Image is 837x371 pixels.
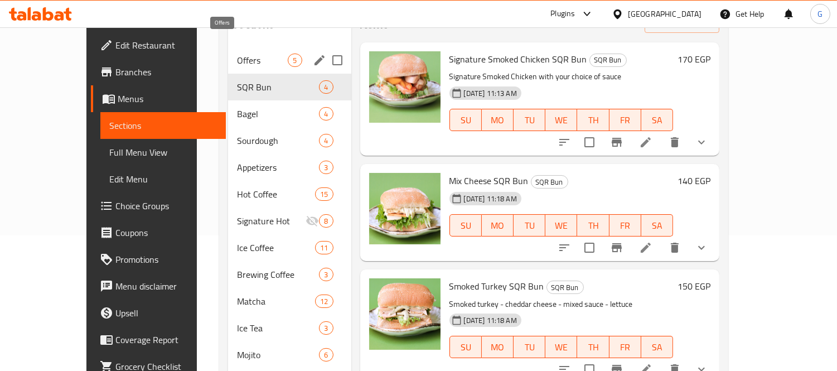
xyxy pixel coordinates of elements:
button: SA [641,109,673,131]
span: 11 [316,243,332,253]
span: Matcha [237,295,315,308]
button: SU [449,336,482,358]
p: Smoked turkey - cheddar cheese - mixed sauce - lettuce [449,297,674,311]
button: delete [661,129,688,156]
div: Appetizers3 [228,154,351,181]
a: Coupons [91,219,226,246]
svg: Show Choices [695,136,708,149]
h6: 170 EGP [678,51,710,67]
span: Coverage Report [115,333,217,346]
button: delete [661,234,688,261]
span: 8 [320,216,332,227]
div: Ice Tea3 [228,315,351,341]
div: items [319,348,333,362]
div: items [319,107,333,121]
span: SQR Bun [531,176,568,189]
button: show more [688,234,715,261]
span: Signature Smoked Chicken SQR Bun [449,51,587,68]
span: TU [518,218,541,234]
div: SQR Bun [589,54,627,67]
span: [DATE] 11:18 AM [459,194,521,204]
span: MO [486,112,509,128]
span: Offers [237,54,288,67]
span: WE [550,112,573,128]
button: MO [482,336,514,358]
span: Ice Coffee [237,241,315,254]
a: Edit Restaurant [91,32,226,59]
div: Appetizers [237,161,319,174]
button: WE [545,336,577,358]
span: [DATE] 11:18 AM [459,315,521,326]
button: Branch-specific-item [603,234,630,261]
div: SQR Bun4 [228,74,351,100]
span: Mojito [237,348,319,362]
div: items [315,187,333,201]
svg: Show Choices [695,241,708,254]
span: 4 [320,109,332,119]
button: SU [449,109,482,131]
button: WE [545,109,577,131]
button: sort-choices [551,234,578,261]
span: FR [614,218,637,234]
span: MO [486,218,509,234]
span: FR [614,112,637,128]
button: SA [641,336,673,358]
span: SQR Bun [590,54,626,66]
span: SQR Bun [547,281,583,294]
span: Menu disclaimer [115,280,217,293]
span: SU [454,339,477,355]
button: FR [609,109,641,131]
span: SQR Bun [237,80,319,94]
span: SU [454,218,477,234]
button: MO [482,214,514,237]
span: 4 [320,82,332,93]
span: 12 [316,296,332,307]
span: Promotions [115,253,217,266]
div: Signature Hot8 [228,208,351,234]
div: Sourdough4 [228,127,351,154]
span: SA [646,112,669,128]
span: SA [646,218,669,234]
div: Ice Tea [237,321,319,335]
a: Edit Menu [100,166,226,192]
span: Edit Menu [109,172,217,186]
span: 4 [320,136,332,146]
span: Hot Coffee [237,187,315,201]
button: sort-choices [551,129,578,156]
img: Mix Cheese SQR Bun [369,173,441,244]
button: SA [641,214,673,237]
span: Mix Cheese SQR Bun [449,172,529,189]
div: Mojito6 [228,341,351,368]
span: G [817,8,823,20]
div: Bagel [237,107,319,121]
img: Smoked Turkey SQR Bun [369,278,441,350]
div: items [319,161,333,174]
span: 3 [320,162,332,173]
span: TH [582,112,604,128]
span: SA [646,339,669,355]
a: Upsell [91,300,226,326]
span: [DATE] 11:13 AM [459,88,521,99]
span: Select to update [578,131,601,154]
span: Select to update [578,236,601,259]
span: TU [518,339,541,355]
div: items [315,241,333,254]
button: SU [449,214,482,237]
a: Full Menu View [100,139,226,166]
button: TH [577,214,609,237]
p: Signature Smoked Chicken with your choice of sauce [449,70,674,84]
span: Upsell [115,306,217,320]
span: TU [518,112,541,128]
span: FR [614,339,637,355]
span: Coupons [115,226,217,239]
span: Signature Hot [237,214,306,228]
span: Sourdough [237,134,319,147]
div: items [319,80,333,94]
svg: Inactive section [306,214,319,228]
